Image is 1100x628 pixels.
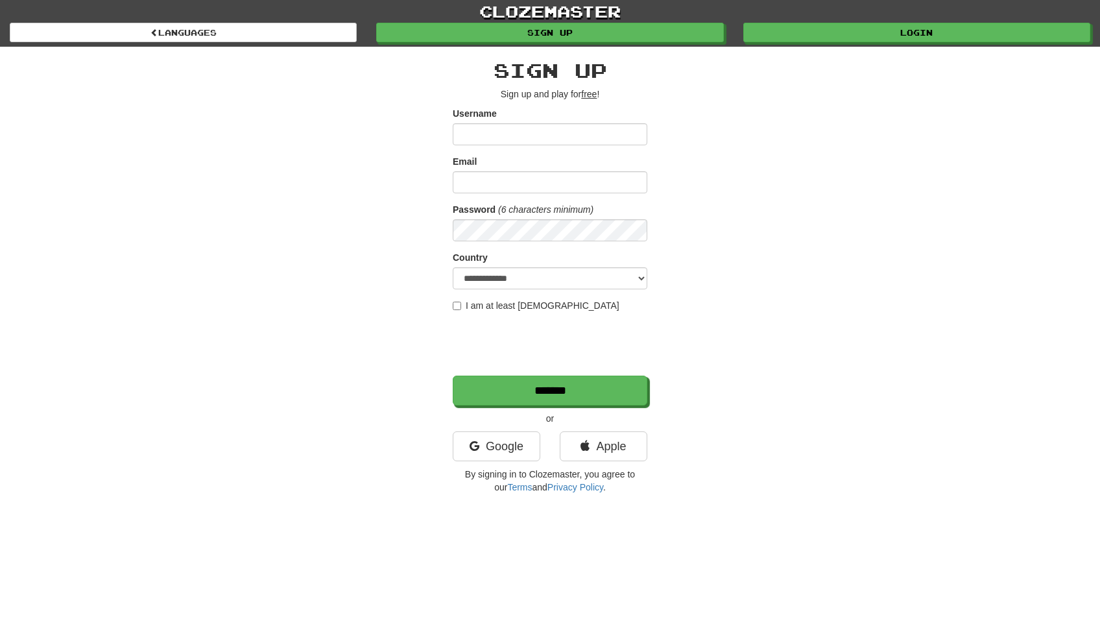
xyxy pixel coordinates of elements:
[453,431,540,461] a: Google
[547,482,603,492] a: Privacy Policy
[507,482,532,492] a: Terms
[453,203,496,216] label: Password
[453,319,650,369] iframe: reCAPTCHA
[376,23,723,42] a: Sign up
[560,431,647,461] a: Apple
[453,88,647,101] p: Sign up and play for !
[453,60,647,81] h2: Sign up
[10,23,357,42] a: Languages
[453,468,647,494] p: By signing in to Clozemaster, you agree to our and .
[453,302,461,310] input: I am at least [DEMOGRAPHIC_DATA]
[453,251,488,264] label: Country
[743,23,1090,42] a: Login
[453,107,497,120] label: Username
[453,299,619,312] label: I am at least [DEMOGRAPHIC_DATA]
[453,412,647,425] p: or
[581,89,597,99] u: free
[498,204,593,215] em: (6 characters minimum)
[453,155,477,168] label: Email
